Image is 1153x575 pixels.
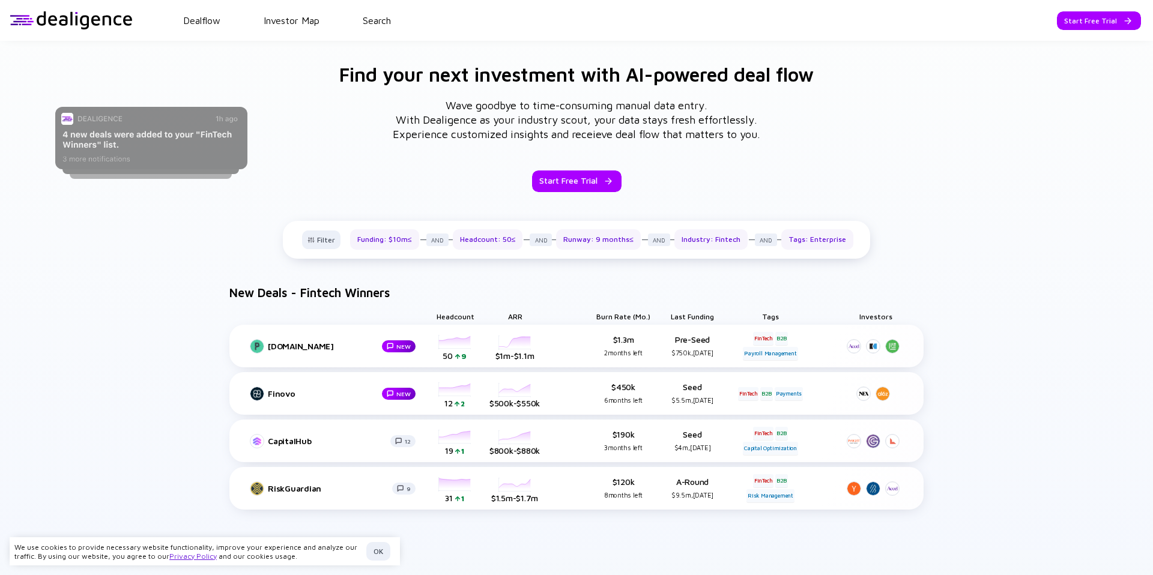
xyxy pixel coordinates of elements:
div: We use cookies to provide necessary website functionality, improve your experience and analyze ou... [14,543,362,561]
div: Capital Optimization [743,442,798,455]
div: 3 months left [604,442,642,453]
div: Burn Rate (mo.) [593,308,653,325]
div: $120k [593,477,653,501]
div: Tags [731,308,810,325]
div: B2B [775,332,788,345]
div: Seed [653,429,731,453]
div: Industry: Fintech [674,229,748,250]
div: $190k [593,429,653,453]
div: Headcount [425,308,485,325]
div: FinTech [753,332,774,345]
h4: New Deals - Fintech Winners [217,287,390,298]
h3: Find your next investment with AI-powered deal flow [339,65,814,84]
div: 2 months left [604,348,642,358]
div: Finovo [268,388,381,399]
div: Seed [653,382,731,406]
div: ARR [485,308,545,325]
div: FinTech [738,387,759,400]
button: Start Free Trial [1057,11,1141,30]
div: Risk Management [746,489,794,502]
div: Runway: 9 months≤ [556,229,641,250]
button: Start Free Trial [532,170,622,192]
div: B2B [775,474,788,487]
div: CapitalHub [268,436,389,447]
div: $5.5m, [DATE] [653,395,731,406]
div: $9.5m, [DATE] [653,490,731,501]
div: 6 months left [604,395,643,406]
div: RiskGuardian [268,483,391,494]
div: B2B [760,387,773,400]
div: 8 months left [604,490,643,501]
div: Wave goodbye to time-consuming manual data entry. With Dealigence as your industry scout, your da... [393,98,760,142]
div: FinTech [753,474,774,487]
div: Headcount: 50≤ [453,229,523,250]
div: FinTech [753,427,774,440]
a: Privacy Policy [169,552,217,561]
div: $1.3m [593,334,653,358]
div: Investors [828,308,924,325]
div: Payroll Management [743,347,797,360]
div: [DOMAIN_NAME] [268,341,381,352]
div: Last Funding [653,308,731,325]
div: A-Round [653,477,731,501]
div: $750k, [DATE] [653,348,731,358]
div: Pre-Seed [653,334,731,358]
div: Funding: $10m≤ [350,229,419,250]
div: $450k [593,382,653,406]
button: OK [366,542,390,561]
a: Search [363,15,391,26]
a: Investor Map [264,15,319,26]
div: $4m, [DATE] [653,442,731,453]
div: Tags: Enterprise [781,229,853,250]
div: B2B [775,427,788,440]
div: Payments [775,387,803,400]
a: Dealflow [183,15,220,26]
